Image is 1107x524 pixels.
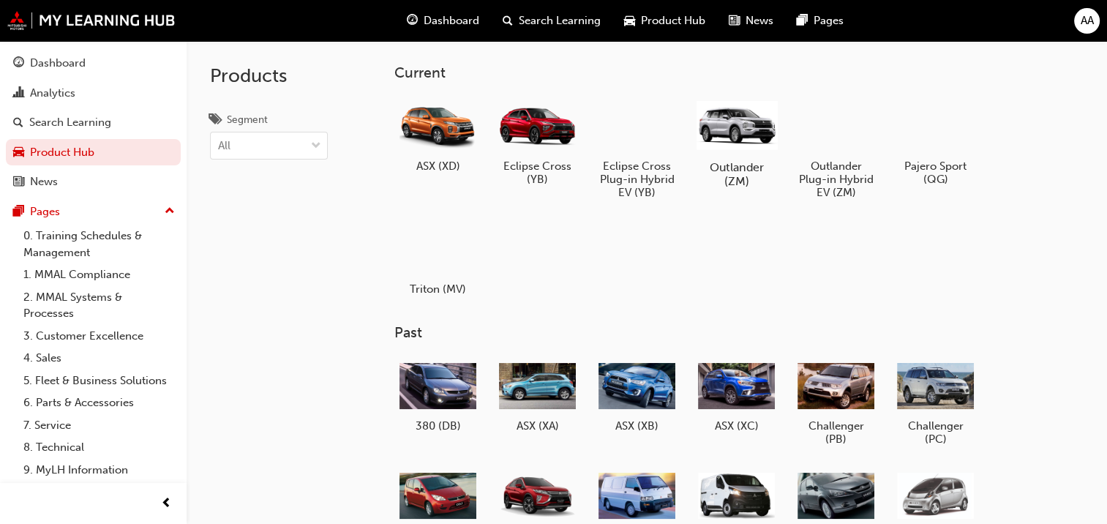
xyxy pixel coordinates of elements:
[1074,8,1100,34] button: AA
[161,495,172,513] span: prev-icon
[519,12,601,29] span: Search Learning
[13,206,24,219] span: pages-icon
[30,85,75,102] div: Analytics
[13,116,23,130] span: search-icon
[407,12,418,30] span: guage-icon
[6,139,181,166] a: Product Hub
[210,64,328,88] h2: Products
[13,87,24,100] span: chart-icon
[18,436,181,459] a: 8. Technical
[499,160,576,186] h5: Eclipse Cross (YB)
[1081,12,1094,29] span: AA
[698,419,775,433] h5: ASX (XC)
[227,113,268,127] div: Segment
[693,93,781,191] a: Outlander (ZM)
[717,6,785,36] a: news-iconNews
[13,146,24,160] span: car-icon
[494,93,582,191] a: Eclipse Cross (YB)
[491,6,612,36] a: search-iconSearch Learning
[399,282,476,296] h5: Triton (MV)
[18,325,181,348] a: 3. Customer Excellence
[792,353,880,452] a: Challenger (PB)
[394,93,482,178] a: ASX (XD)
[18,347,181,370] a: 4. Sales
[598,160,675,199] h5: Eclipse Cross Plug-in Hybrid EV (YB)
[399,419,476,433] h5: 380 (DB)
[399,160,476,173] h5: ASX (XD)
[165,202,175,221] span: up-icon
[624,12,635,30] span: car-icon
[696,160,777,188] h5: Outlander (ZM)
[6,109,181,136] a: Search Learning
[641,12,705,29] span: Product Hub
[394,324,1084,341] h3: Past
[494,353,582,438] a: ASX (XA)
[18,263,181,286] a: 1. MMAL Compliance
[892,353,980,452] a: Challenger (PC)
[13,57,24,70] span: guage-icon
[394,64,1084,81] h3: Current
[798,419,874,446] h5: Challenger (PB)
[6,198,181,225] button: Pages
[503,12,513,30] span: search-icon
[7,11,176,30] img: mmal
[18,481,181,504] a: All Pages
[18,225,181,263] a: 0. Training Schedules & Management
[424,12,479,29] span: Dashboard
[593,93,681,204] a: Eclipse Cross Plug-in Hybrid EV (YB)
[6,47,181,198] button: DashboardAnalyticsSearch LearningProduct HubNews
[6,50,181,77] a: Dashboard
[729,12,740,30] span: news-icon
[792,93,880,204] a: Outlander Plug-in Hybrid EV (ZM)
[6,168,181,195] a: News
[892,93,980,191] a: Pajero Sport (QG)
[6,80,181,107] a: Analytics
[18,370,181,392] a: 5. Fleet & Business Solutions
[30,55,86,72] div: Dashboard
[746,12,773,29] span: News
[897,419,974,446] h5: Challenger (PC)
[29,114,111,131] div: Search Learning
[797,12,808,30] span: pages-icon
[18,392,181,414] a: 6. Parts & Accessories
[785,6,855,36] a: pages-iconPages
[18,459,181,482] a: 9. MyLH Information
[30,203,60,220] div: Pages
[311,137,321,156] span: down-icon
[798,160,874,199] h5: Outlander Plug-in Hybrid EV (ZM)
[814,12,844,29] span: Pages
[612,6,717,36] a: car-iconProduct Hub
[598,419,675,433] h5: ASX (XB)
[394,216,482,301] a: Triton (MV)
[394,353,482,438] a: 380 (DB)
[395,6,491,36] a: guage-iconDashboard
[218,138,230,154] div: All
[30,173,58,190] div: News
[13,176,24,189] span: news-icon
[18,414,181,437] a: 7. Service
[18,286,181,325] a: 2. MMAL Systems & Processes
[693,353,781,438] a: ASX (XC)
[210,114,221,127] span: tags-icon
[593,353,681,438] a: ASX (XB)
[499,419,576,433] h5: ASX (XA)
[897,160,974,186] h5: Pajero Sport (QG)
